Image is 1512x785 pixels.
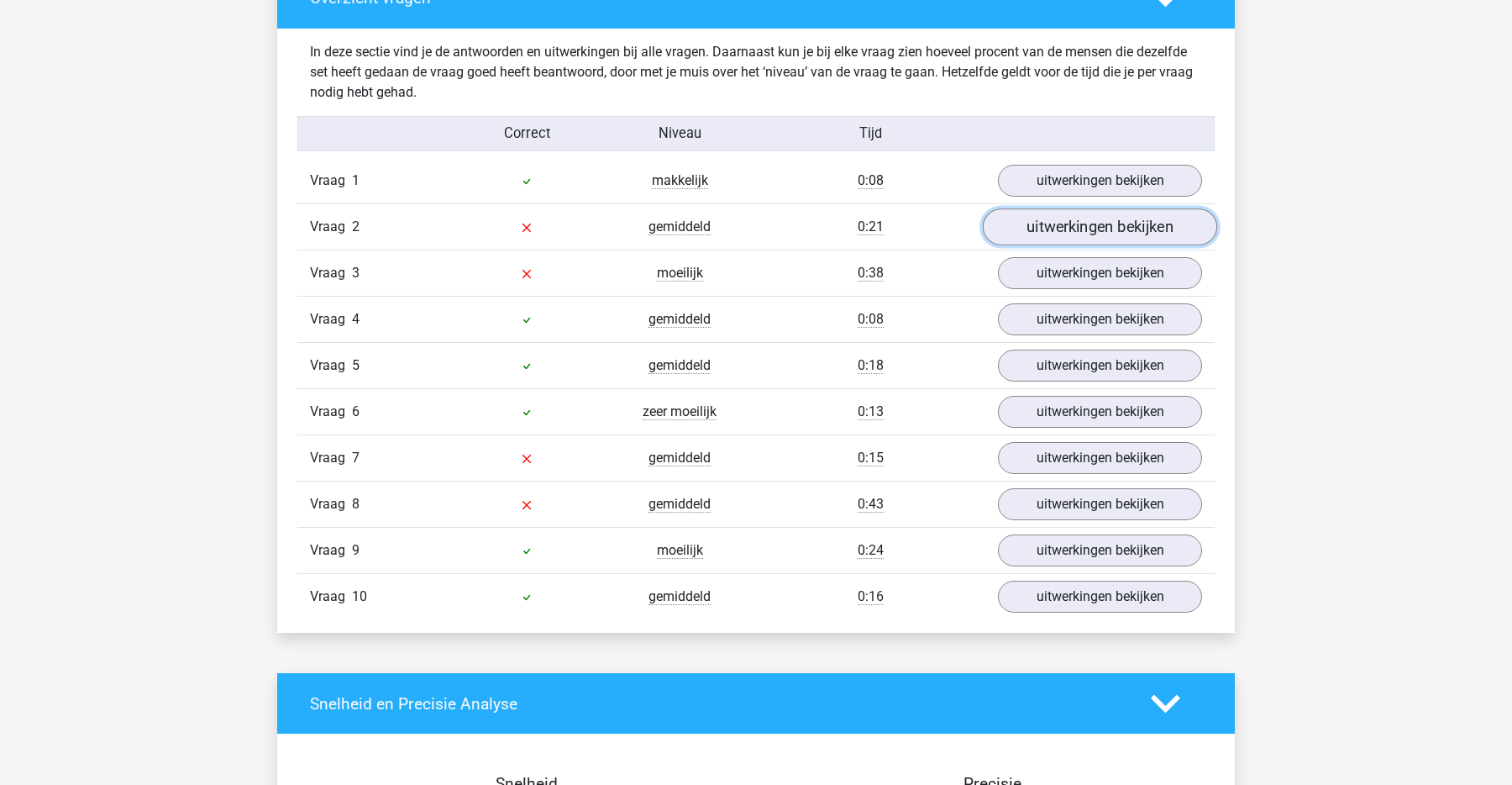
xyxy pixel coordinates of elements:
[310,309,352,329] span: Vraag
[998,257,1202,289] a: uitwerkingen bekijken
[648,357,711,374] span: gemiddeld
[648,219,711,235] span: gemiddeld
[352,542,360,558] span: 9
[352,172,360,188] span: 1
[352,496,360,512] span: 8
[310,356,352,376] span: Vraag
[858,311,884,328] span: 0:08
[648,311,711,328] span: gemiddeld
[310,494,352,514] span: Vraag
[643,403,717,420] span: zeer moeilijk
[998,165,1202,197] a: uitwerkingen bekijken
[310,402,352,422] span: Vraag
[657,542,703,559] span: moeilijk
[858,588,884,605] span: 0:16
[858,219,884,235] span: 0:21
[858,403,884,420] span: 0:13
[648,450,711,466] span: gemiddeld
[310,263,352,283] span: Vraag
[983,209,1217,246] a: uitwerkingen bekijken
[310,448,352,468] span: Vraag
[310,171,352,191] span: Vraag
[998,303,1202,335] a: uitwerkingen bekijken
[352,403,360,419] span: 6
[352,265,360,281] span: 3
[648,496,711,513] span: gemiddeld
[310,540,352,561] span: Vraag
[310,587,352,607] span: Vraag
[858,496,884,513] span: 0:43
[352,450,360,466] span: 7
[652,172,708,189] span: makkelijk
[998,581,1202,613] a: uitwerkingen bekijken
[998,350,1202,382] a: uitwerkingen bekijken
[998,488,1202,520] a: uitwerkingen bekijken
[858,542,884,559] span: 0:24
[648,588,711,605] span: gemiddeld
[352,219,360,234] span: 2
[310,217,352,237] span: Vraag
[297,42,1215,103] div: In deze sectie vind je de antwoorden en uitwerkingen bij alle vragen. Daarnaast kun je bij elke v...
[858,172,884,189] span: 0:08
[310,694,1126,714] h4: Snelheid en Precisie Analyse
[352,311,360,327] span: 4
[998,535,1202,566] a: uitwerkingen bekijken
[858,357,884,374] span: 0:18
[352,588,367,604] span: 10
[451,124,604,145] div: Correct
[998,442,1202,474] a: uitwerkingen bekijken
[756,124,985,145] div: Tijd
[657,265,703,282] span: moeilijk
[603,124,756,145] div: Niveau
[352,357,360,373] span: 5
[998,396,1202,428] a: uitwerkingen bekijken
[858,450,884,466] span: 0:15
[858,265,884,282] span: 0:38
